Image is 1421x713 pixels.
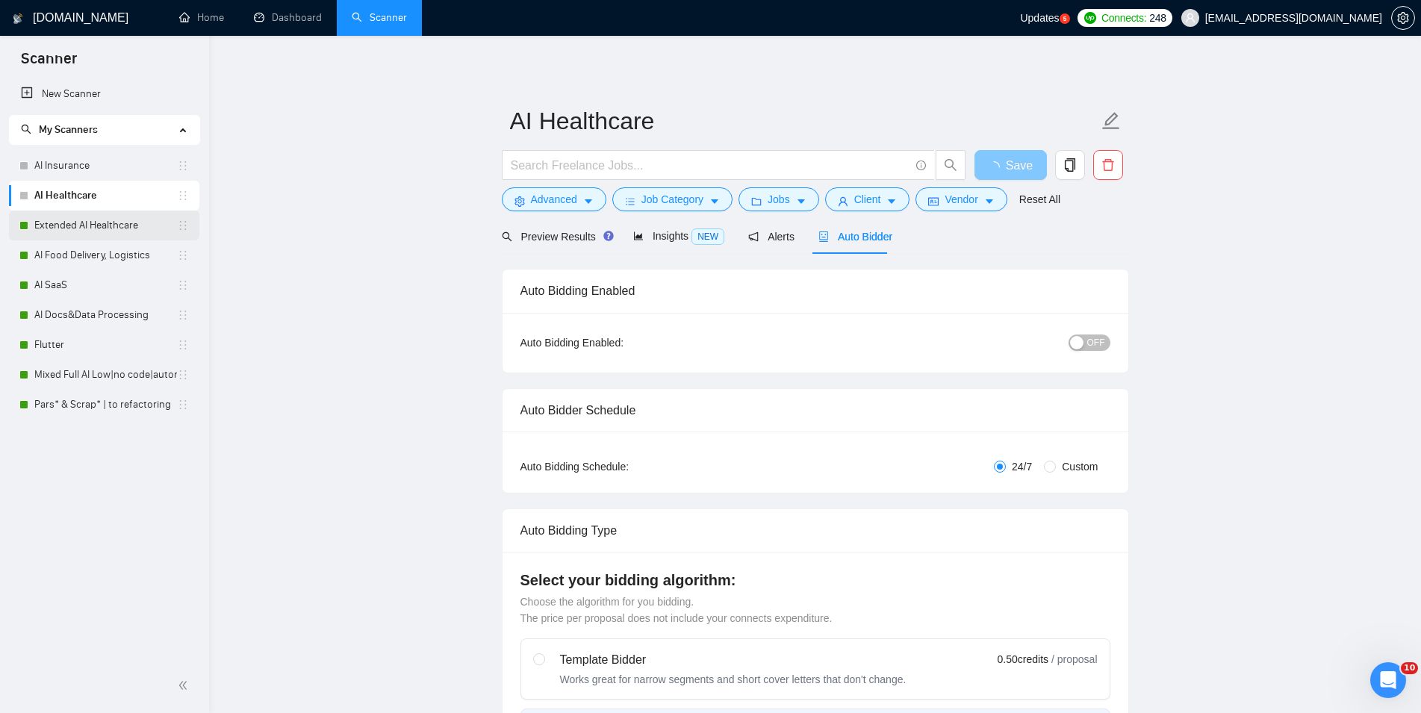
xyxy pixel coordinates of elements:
li: Extended AI Healthcare [9,211,199,240]
span: copy [1056,158,1084,172]
span: idcard [928,196,939,207]
a: AI Food Delivery, Logistics [34,240,177,270]
a: setting [1391,12,1415,24]
span: area-chart [633,231,644,241]
iframe: Intercom live chat [1370,662,1406,698]
span: notification [748,231,759,242]
a: 5 [1060,13,1070,24]
li: AI Food Delivery, Logistics [9,240,199,270]
span: NEW [691,228,724,245]
span: Client [854,191,881,208]
a: Mixed Full AI Low|no code|automations [34,360,177,390]
span: delete [1094,158,1122,172]
input: Scanner name... [510,102,1098,140]
span: caret-down [796,196,806,207]
a: Flutter [34,330,177,360]
span: holder [177,219,189,231]
span: Vendor [945,191,977,208]
div: Auto Bidding Type [520,509,1110,552]
span: Advanced [531,191,577,208]
button: folderJobscaret-down [739,187,819,211]
button: search [936,150,966,180]
span: / proposal [1051,652,1097,667]
li: AI SaaS [9,270,199,300]
a: Pars* & Scrap* | to refactoring [34,390,177,420]
a: Reset All [1019,191,1060,208]
span: info-circle [916,161,926,170]
span: Insights [633,230,724,242]
input: Search Freelance Jobs... [511,156,909,175]
button: idcardVendorcaret-down [915,187,1007,211]
div: Tooltip anchor [602,229,615,243]
button: userClientcaret-down [825,187,910,211]
span: caret-down [886,196,897,207]
span: Alerts [748,231,795,243]
span: Scanner [9,48,89,79]
span: Jobs [768,191,790,208]
span: 0.50 credits [998,651,1048,667]
span: 248 [1149,10,1166,26]
span: holder [177,399,189,411]
div: Auto Bidding Schedule: [520,458,717,475]
button: delete [1093,150,1123,180]
span: caret-down [709,196,720,207]
a: homeHome [179,11,224,24]
div: Auto Bidding Enabled: [520,334,717,351]
span: My Scanners [21,123,98,136]
button: copy [1055,150,1085,180]
span: loading [988,161,1006,173]
button: settingAdvancedcaret-down [502,187,606,211]
a: AI Insurance [34,151,177,181]
li: AI Insurance [9,151,199,181]
div: Auto Bidding Enabled [520,270,1110,312]
span: holder [177,309,189,321]
li: AI Docs&Data Processing [9,300,199,330]
span: My Scanners [39,123,98,136]
span: user [838,196,848,207]
li: Pars* & Scrap* | to refactoring [9,390,199,420]
span: double-left [178,678,193,693]
span: Save [1006,156,1033,175]
a: AI Docs&Data Processing [34,300,177,330]
span: Job Category [641,191,703,208]
span: setting [514,196,525,207]
div: Auto Bidder Schedule [520,389,1110,432]
span: bars [625,196,635,207]
span: OFF [1087,334,1105,351]
img: logo [13,7,23,31]
li: New Scanner [9,79,199,109]
button: Save [974,150,1047,180]
a: dashboardDashboard [254,11,322,24]
a: AI SaaS [34,270,177,300]
a: New Scanner [21,79,187,109]
h4: Select your bidding algorithm: [520,570,1110,591]
span: holder [177,160,189,172]
button: barsJob Categorycaret-down [612,187,733,211]
span: Connects: [1101,10,1146,26]
span: setting [1392,12,1414,24]
span: edit [1101,111,1121,131]
img: upwork-logo.png [1084,12,1096,24]
span: holder [177,369,189,381]
li: AI Healthcare [9,181,199,211]
div: Template Bidder [560,651,907,669]
li: Flutter [9,330,199,360]
a: searchScanner [352,11,407,24]
span: Choose the algorithm for you bidding. The price per proposal does not include your connects expen... [520,596,833,624]
span: caret-down [583,196,594,207]
span: search [502,231,512,242]
span: holder [177,190,189,202]
span: Custom [1056,458,1104,475]
button: setting [1391,6,1415,30]
span: search [936,158,965,172]
div: Works great for narrow segments and short cover letters that don't change. [560,672,907,687]
span: search [21,124,31,134]
span: folder [751,196,762,207]
span: Auto Bidder [818,231,892,243]
li: Mixed Full AI Low|no code|automations [9,360,199,390]
span: Updates [1020,12,1059,24]
span: holder [177,249,189,261]
text: 5 [1063,16,1066,22]
a: Extended AI Healthcare [34,211,177,240]
span: holder [177,279,189,291]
